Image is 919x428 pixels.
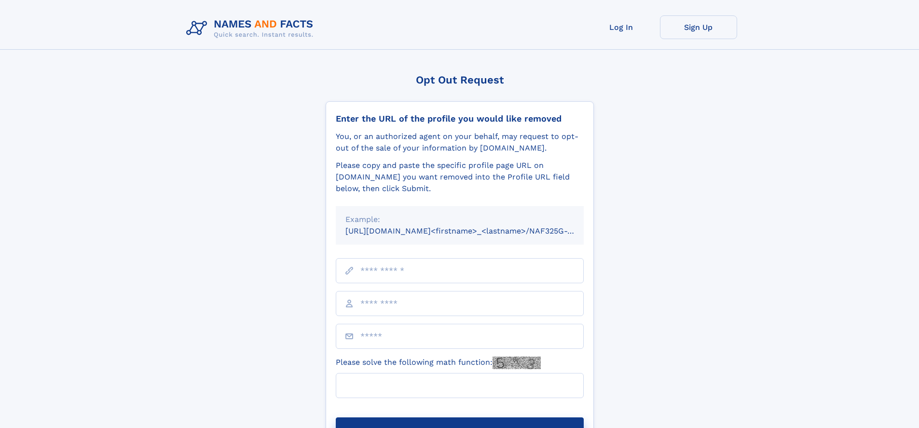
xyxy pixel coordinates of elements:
[345,226,602,235] small: [URL][DOMAIN_NAME]<firstname>_<lastname>/NAF325G-xxxxxxxx
[583,15,660,39] a: Log In
[336,160,584,194] div: Please copy and paste the specific profile page URL on [DOMAIN_NAME] you want removed into the Pr...
[336,113,584,124] div: Enter the URL of the profile you would like removed
[336,131,584,154] div: You, or an authorized agent on your behalf, may request to opt-out of the sale of your informatio...
[326,74,594,86] div: Opt Out Request
[345,214,574,225] div: Example:
[660,15,737,39] a: Sign Up
[182,15,321,41] img: Logo Names and Facts
[336,357,541,369] label: Please solve the following math function:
